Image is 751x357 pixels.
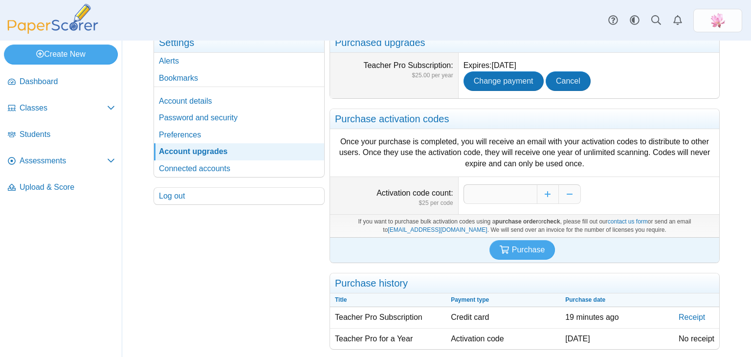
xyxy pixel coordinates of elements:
h3: Settings [154,33,324,53]
a: Log out [154,188,324,204]
td: Teacher Pro Subscription [330,307,446,328]
a: Preferences [154,127,324,143]
a: Account upgrades [154,143,324,160]
label: Activation code count [376,189,453,197]
a: Account details [154,93,324,110]
button: Increase [537,184,559,204]
a: Alerts [667,10,688,31]
span: Students [20,129,115,140]
a: contact us form [608,218,648,225]
th: Payment type [446,293,560,307]
th: Purchase date [560,293,674,307]
dfn: $25.00 per year [335,71,453,80]
a: Classes [4,97,119,120]
span: Assessments [20,156,107,166]
td: Teacher Pro for a Year [330,329,446,349]
dfn: $25 per code [335,199,453,207]
time: Oct 2, 2025 at 8:29 PM [565,313,618,321]
h2: Purchased upgrades [330,33,719,53]
h2: Purchase history [330,273,719,293]
a: Students [4,123,119,147]
a: Change payment [464,71,544,91]
td: Credit card [446,307,560,328]
span: Change payment [474,77,533,85]
td: Activation code [446,329,560,349]
a: [EMAIL_ADDRESS][DOMAIN_NAME] [388,226,487,233]
a: Bookmarks [154,70,324,87]
a: Assessments [4,150,119,173]
a: Upload & Score [4,176,119,200]
b: purchase order [495,218,538,225]
label: Teacher Pro Subscription [363,61,453,69]
button: Purchase [489,240,555,260]
a: Alerts [154,53,324,69]
div: Once your purchase is completed, you will receive an email with your activation codes to distribu... [335,136,714,169]
img: ps.MuGhfZT6iQwmPTCC [710,13,726,28]
a: Cancel [546,71,591,91]
a: Password and security [154,110,324,126]
a: Dashboard [4,70,119,94]
span: Classes [20,103,107,113]
div: If you want to purchase bulk activation codes using a or , please fill out our or send an email t... [330,214,719,237]
a: PaperScorer [4,27,102,35]
button: Decrease [559,184,581,204]
span: Cancel [556,77,580,85]
img: PaperScorer [4,4,102,34]
th: Title [330,293,446,307]
td: No receipt [674,329,719,349]
dd: Expires: [459,53,719,98]
h2: Purchase activation codes [330,109,719,129]
a: Receipt [674,307,719,328]
span: Purchase [512,245,545,254]
time: Oct 2, 2026 at 8:29 PM [491,61,516,69]
time: Sep 23, 2024 at 2:04 PM [565,335,590,343]
span: Upload & Score [20,182,115,193]
span: Xinmei Li [710,13,726,28]
span: Dashboard [20,76,115,87]
b: check [543,218,560,225]
a: Create New [4,45,118,64]
a: ps.MuGhfZT6iQwmPTCC [693,9,742,32]
a: Connected accounts [154,160,324,177]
